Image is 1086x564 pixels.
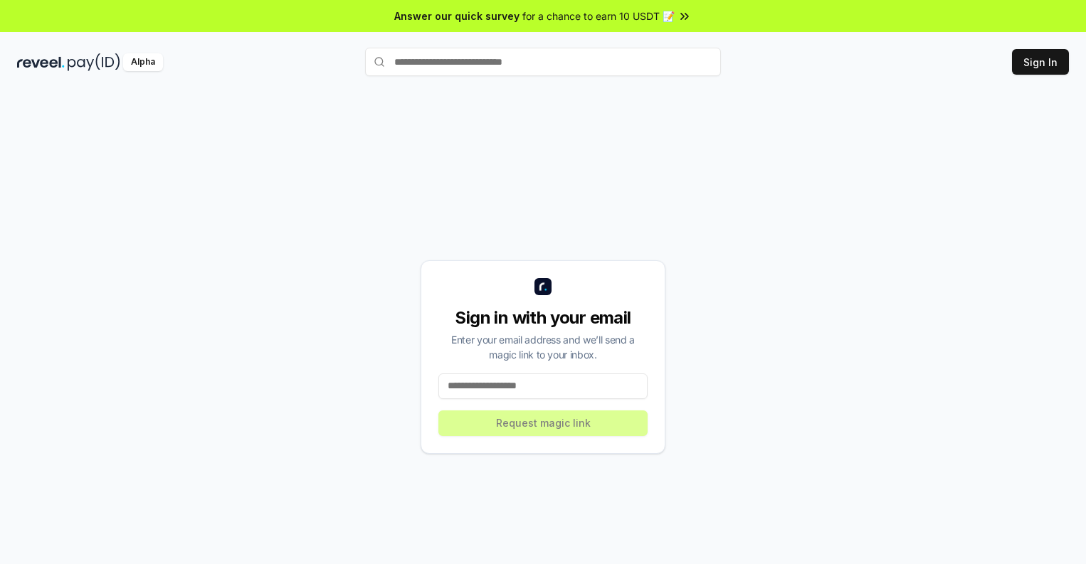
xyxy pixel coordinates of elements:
[438,307,648,329] div: Sign in with your email
[522,9,675,23] span: for a chance to earn 10 USDT 📝
[394,9,520,23] span: Answer our quick survey
[68,53,120,71] img: pay_id
[534,278,552,295] img: logo_small
[17,53,65,71] img: reveel_dark
[438,332,648,362] div: Enter your email address and we’ll send a magic link to your inbox.
[1012,49,1069,75] button: Sign In
[123,53,163,71] div: Alpha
